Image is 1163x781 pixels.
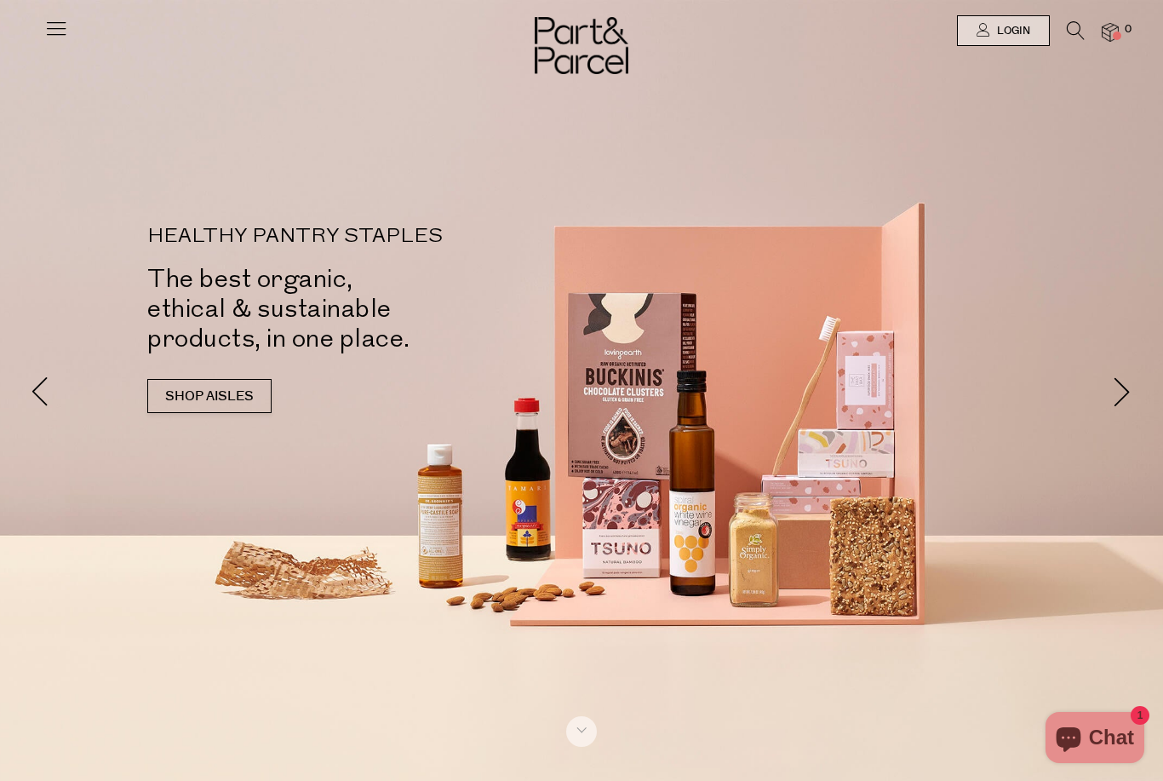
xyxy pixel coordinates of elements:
[147,227,607,247] p: HEALTHY PANTRY STAPLES
[147,379,272,413] a: SHOP AISLES
[957,15,1050,46] a: Login
[535,17,628,74] img: Part&Parcel
[993,24,1030,38] span: Login
[1040,712,1149,767] inbox-online-store-chat: Shopify online store chat
[1120,22,1136,37] span: 0
[1102,23,1119,41] a: 0
[147,264,607,353] h2: The best organic, ethical & sustainable products, in one place.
